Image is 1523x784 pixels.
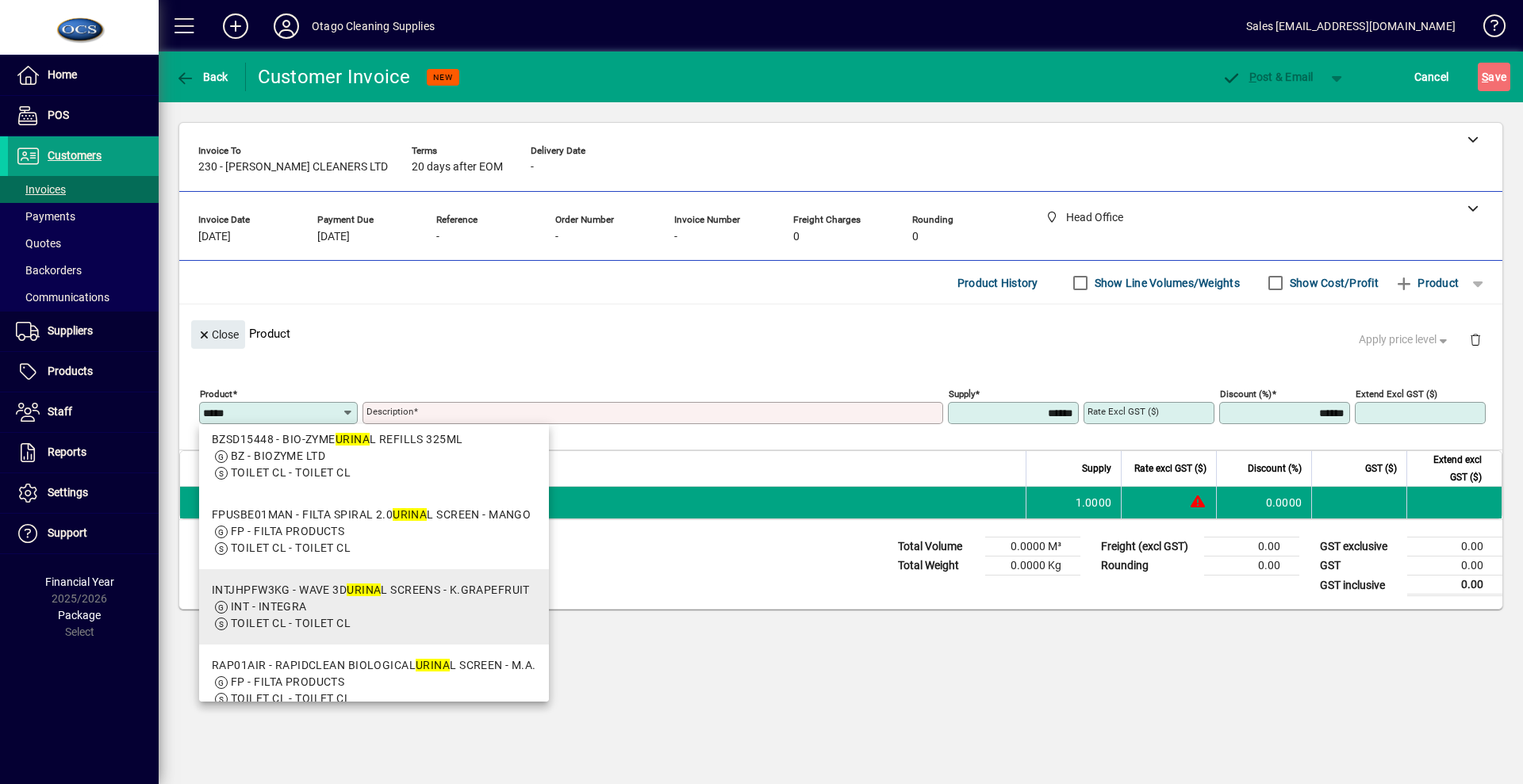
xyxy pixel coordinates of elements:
[48,365,93,377] span: Products
[198,161,388,174] span: 230 - [PERSON_NAME] CLEANERS LTD
[1214,63,1322,91] button: Post & Email
[1407,576,1502,595] td: 0.00
[1248,460,1302,477] span: Discount (%)
[159,63,246,91] app-page-header-button: Back
[1456,332,1494,346] app-page-header-button: Delete
[48,405,72,418] span: Staff
[433,72,453,82] span: NEW
[8,514,159,553] a: Support
[58,609,101,621] span: Package
[1356,388,1437,400] mat-label: Extend excl GST ($)
[212,657,536,674] div: RAP01AIR - RAPIDCLEAN BIOLOGICAL L SCREEN - M.A.
[48,68,77,81] span: Home
[1456,320,1494,358] button: Delete
[531,161,534,174] span: -
[1093,556,1204,576] td: Rounding
[48,109,69,121] span: POS
[890,537,985,556] td: Total Volume
[1482,64,1506,90] span: ave
[231,617,351,629] span: TOILET CL - TOILET CL
[8,473,159,513] a: Settings
[312,13,435,39] div: Otago Cleaning Supplies
[258,64,411,90] div: Customer Invoice
[187,327,249,341] app-page-header-button: Close
[1088,406,1159,417] mat-label: Rate excl GST ($)
[436,231,439,243] span: -
[16,264,82,277] span: Backorders
[1482,71,1488,83] span: S
[1093,537,1204,556] td: Freight (excl GST)
[199,419,549,494] mat-option: BZSD15448 - BIO-ZYME URINAL REFILLS 325ML
[212,431,463,448] div: BZSD15448 - BIO-ZYME L REFILLS 325ML
[231,449,325,462] span: BZ - BIOZYME LTD
[179,304,1502,362] div: Product
[231,525,344,537] span: FP - FILTA PRODUCTS
[16,183,66,196] span: Invoices
[199,644,549,720] mat-option: RAP01AIR - RAPIDCLEAN BIOLOGICAL URINAL SCREEN - M.A.
[16,291,109,304] span: Communications
[1249,71,1256,83] span: P
[949,388,975,400] mat-label: Supply
[231,692,351,705] span: TOILET CL - TOILET CL
[8,55,159,95] a: Home
[48,324,93,337] span: Suppliers
[1204,537,1299,556] td: 0.00
[199,569,549,644] mat-option: INTJHPFW3KG - WAVE 3D URINAL SCREENS - K.GRAPEFRUIT
[793,231,800,243] span: 0
[1134,460,1207,477] span: Rate excl GST ($)
[45,576,114,588] span: Financial Year
[985,556,1080,576] td: 0.0000 Kg
[200,388,232,400] mat-label: Product
[8,284,159,311] a: Communications
[171,63,232,91] button: Back
[1365,460,1397,477] span: GST ($)
[412,161,503,174] span: 20 days after EOM
[8,230,159,257] a: Quotes
[1204,556,1299,576] td: 0.00
[48,149,102,162] span: Customers
[175,71,228,83] span: Back
[16,237,61,250] span: Quotes
[1246,13,1456,39] div: Sales [EMAIL_ADDRESS][DOMAIN_NAME]
[1091,275,1240,291] label: Show Line Volumes/Weights
[951,269,1045,297] button: Product History
[1407,537,1502,556] td: 0.00
[231,600,307,613] span: INT - INTEGRA
[199,494,549,569] mat-option: FPUSBE01MAN - FILTA SPIRAL 2.0 URINAL SCREEN - MANGO
[210,12,261,40] button: Add
[1312,537,1407,556] td: GST exclusive
[1222,71,1314,83] span: ost & Email
[8,433,159,472] a: Reports
[555,231,558,243] span: -
[393,508,427,521] em: URINA
[8,257,159,284] a: Backorders
[261,12,312,40] button: Profile
[231,466,351,479] span: TOILET CL - TOILET CL
[366,406,413,417] mat-label: Description
[416,659,450,671] em: URINA
[1478,63,1510,91] button: Save
[912,231,919,243] span: 0
[985,537,1080,556] td: 0.0000 M³
[1414,64,1449,90] span: Cancel
[957,270,1038,296] span: Product History
[1471,3,1503,55] a: Knowledge Base
[1216,487,1311,518] td: 0.0000
[8,392,159,432] a: Staff
[1312,576,1407,595] td: GST inclusive
[8,352,159,392] a: Products
[1407,556,1502,576] td: 0.00
[1359,331,1451,348] span: Apply price level
[191,320,245,349] button: Close
[48,446,86,458] span: Reports
[198,231,231,243] span: [DATE]
[231,675,344,688] span: FP - FILTA PRODUCTS
[336,433,370,446] em: URINA
[347,583,381,596] em: URINA
[674,231,677,243] span: -
[16,210,75,223] span: Payments
[1082,460,1111,477] span: Supply
[8,203,159,230] a: Payments
[212,582,530,599] div: INTJHPFW3KG - WAVE 3D L SCREENS - K.GRAPEFRUIT
[1410,63,1453,91] button: Cancel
